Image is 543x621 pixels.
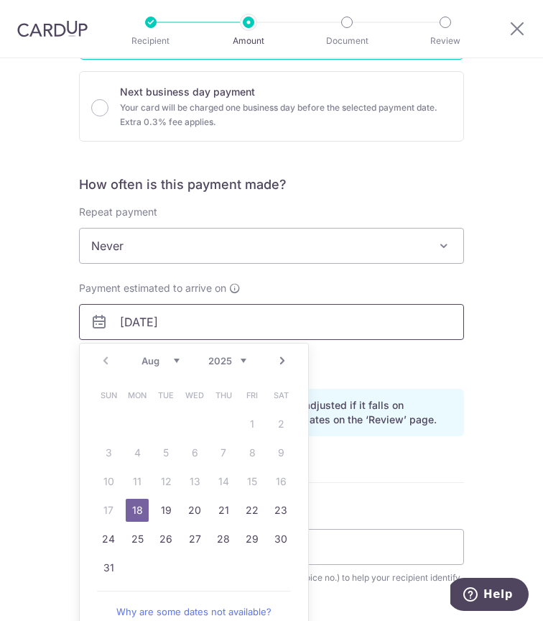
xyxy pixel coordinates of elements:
span: Wednesday [183,384,206,407]
span: Monday [126,384,149,407]
a: 31 [97,556,120,579]
span: Saturday [269,384,292,407]
a: 28 [212,528,235,551]
p: Next business day payment [120,83,452,101]
a: 25 [126,528,149,551]
a: 23 [269,499,292,522]
p: Review [417,34,474,48]
span: Never [79,228,464,264]
a: 21 [212,499,235,522]
a: 22 [241,499,264,522]
p: Your card will be charged one business day before the selected payment date. Extra 0.3% fee applies. [120,101,452,129]
a: Next [274,352,291,369]
a: 19 [154,499,177,522]
a: 29 [241,528,264,551]
span: Thursday [212,384,235,407]
span: Tuesday [154,384,177,407]
iframe: Opens a widget where you can find more information [450,578,529,614]
p: Document [318,34,376,48]
h5: How often is this payment made? [79,176,464,193]
a: 30 [269,528,292,551]
p: Amount [220,34,277,48]
span: Never [80,229,463,263]
input: DD / MM / YYYY [79,304,464,340]
a: 24 [97,528,120,551]
img: CardUp [17,20,88,37]
span: Friday [241,384,264,407]
span: Payment estimated to arrive on [79,281,226,295]
a: 18 [126,499,149,522]
span: Sunday [97,384,120,407]
a: 26 [154,528,177,551]
a: 27 [183,528,206,551]
p: Recipient [122,34,180,48]
a: 20 [183,499,206,522]
label: Repeat payment [79,205,157,219]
